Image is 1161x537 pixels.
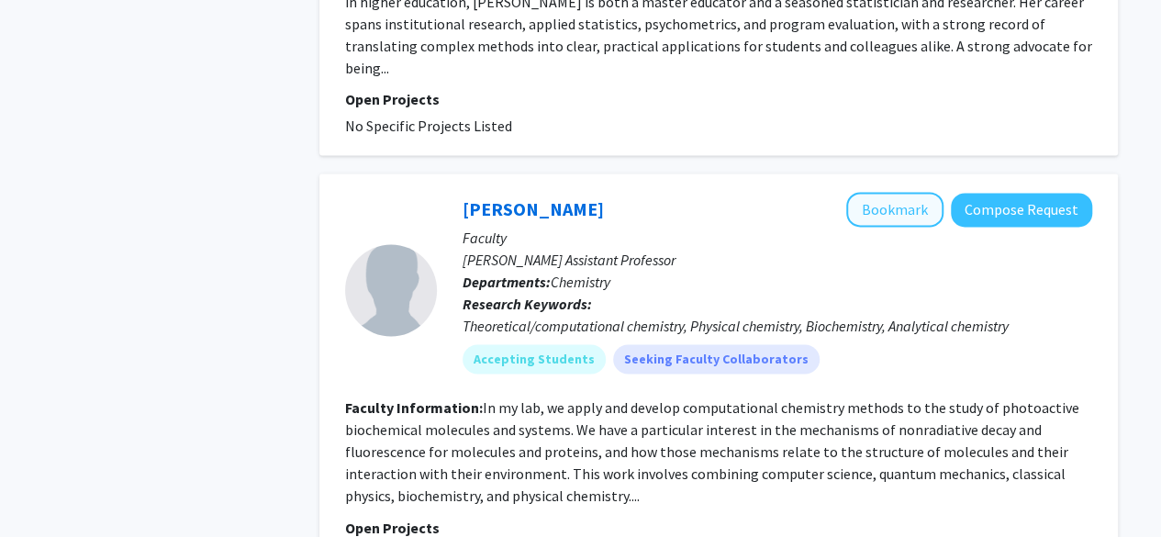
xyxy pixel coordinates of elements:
fg-read-more: In my lab, we apply and develop computational chemistry methods to the study of photoactive bioch... [345,398,1079,505]
button: Add Alice Walker to Bookmarks [846,192,943,227]
b: Faculty Information: [345,398,483,417]
mat-chip: Accepting Students [463,344,606,374]
p: Open Projects [345,88,1092,110]
b: Departments: [463,273,551,291]
mat-chip: Seeking Faculty Collaborators [613,344,820,374]
button: Compose Request to Alice Walker [951,193,1092,227]
p: Faculty [463,227,1092,249]
p: [PERSON_NAME] Assistant Professor [463,249,1092,271]
a: [PERSON_NAME] [463,197,604,220]
div: Theoretical/computational chemistry, Physical chemistry, Biochemistry, Analytical chemistry [463,315,1092,337]
iframe: Chat [14,454,78,523]
b: Research Keywords: [463,295,592,313]
span: Chemistry [551,273,610,291]
span: No Specific Projects Listed [345,117,512,135]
